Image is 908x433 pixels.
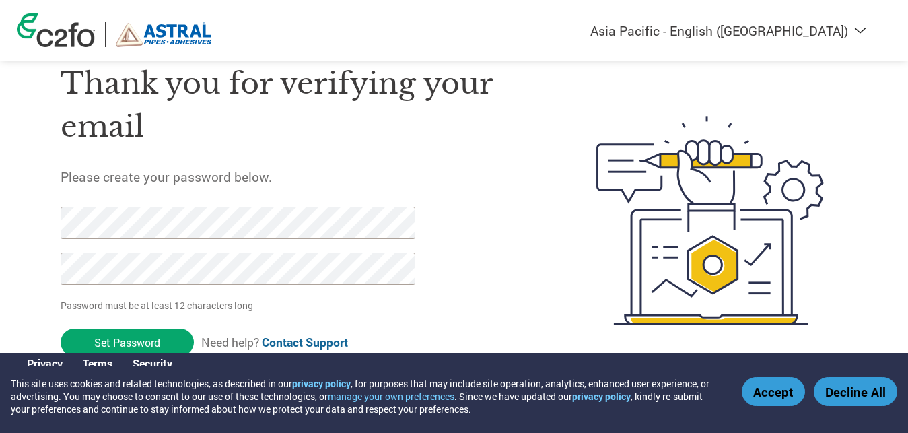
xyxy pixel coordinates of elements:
[61,329,194,356] input: Set Password
[61,168,533,185] h5: Please create your password below.
[262,335,348,350] a: Contact Support
[61,62,533,149] h1: Thank you for verifying your email
[570,364,892,378] p: © 2024 Pollen, Inc. All rights reserved / Pat. 10,817,932 and Pat. 11,100,477.
[27,356,63,370] a: Privacy
[17,13,95,47] img: c2fo logo
[83,356,112,370] a: Terms
[292,377,351,390] a: privacy policy
[61,298,420,312] p: Password must be at least 12 characters long
[11,377,722,415] div: This site uses cookies and related technologies, as described in our , for purposes that may incl...
[814,377,897,406] button: Decline All
[328,390,454,403] button: manage your own preferences
[133,356,172,370] a: Security
[201,335,348,350] span: Need help?
[572,390,631,403] a: privacy policy
[742,377,805,406] button: Accept
[116,22,212,47] img: Astral
[572,42,848,399] img: create-password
